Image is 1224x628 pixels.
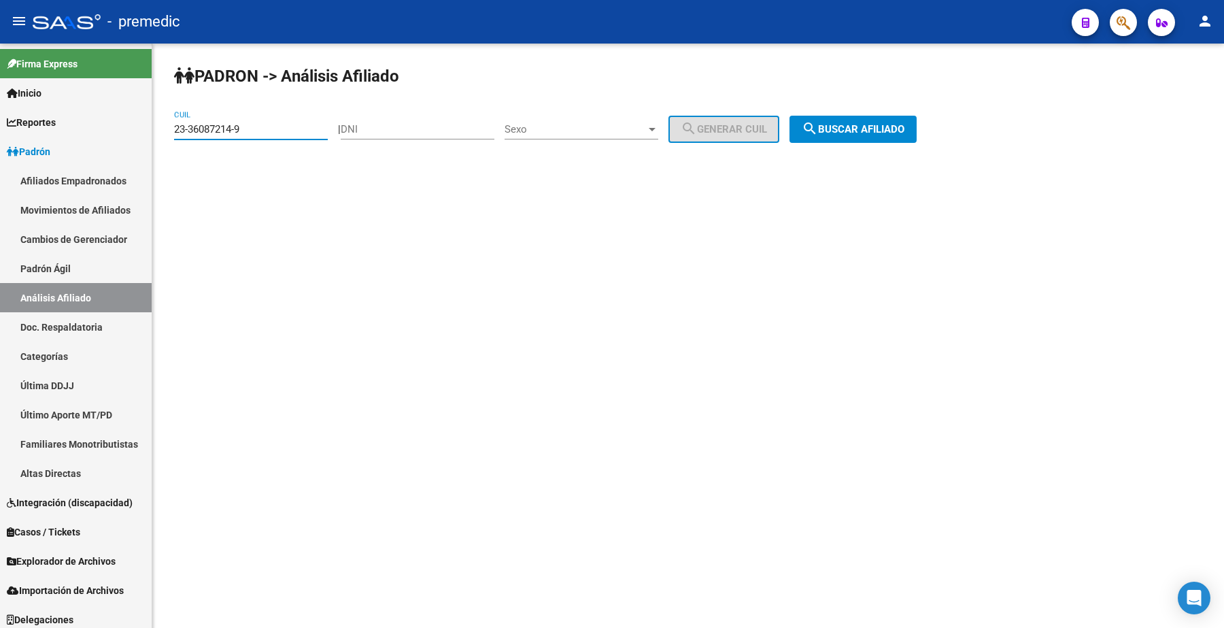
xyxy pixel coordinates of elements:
span: Explorador de Archivos [7,554,116,569]
span: Delegaciones [7,612,73,627]
span: Reportes [7,115,56,130]
span: Integración (discapacidad) [7,495,133,510]
span: Buscar afiliado [802,123,904,135]
div: Open Intercom Messenger [1178,582,1210,614]
span: Generar CUIL [681,123,767,135]
span: Firma Express [7,56,78,71]
mat-icon: menu [11,13,27,29]
span: - premedic [107,7,180,37]
span: Sexo [505,123,646,135]
strong: PADRON -> Análisis Afiliado [174,67,399,86]
span: Inicio [7,86,41,101]
span: Casos / Tickets [7,525,80,540]
mat-icon: person [1197,13,1213,29]
mat-icon: search [681,120,697,137]
span: Importación de Archivos [7,583,124,598]
span: Padrón [7,144,50,159]
div: | [338,123,789,135]
button: Generar CUIL [668,116,779,143]
mat-icon: search [802,120,818,137]
button: Buscar afiliado [789,116,917,143]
